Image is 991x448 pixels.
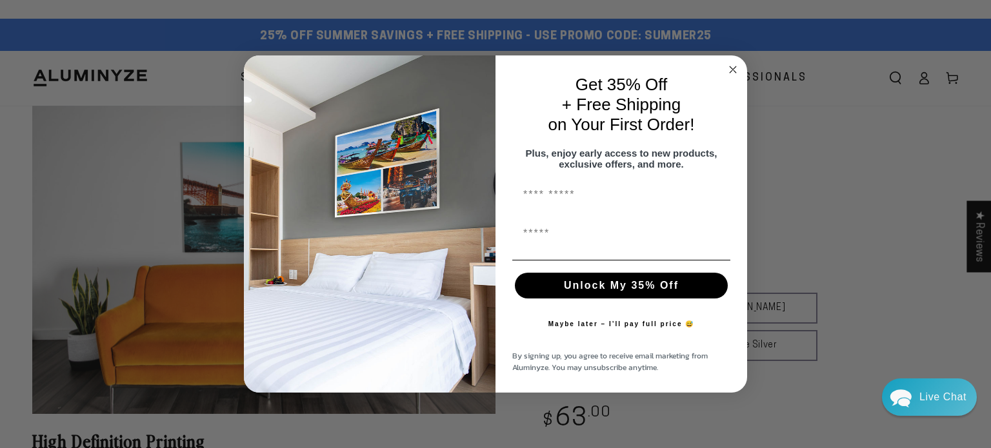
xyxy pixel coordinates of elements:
span: Get 35% Off [576,75,668,94]
span: Plus, enjoy early access to new products, exclusive offers, and more. [526,148,717,170]
div: Chat widget toggle [882,378,977,416]
span: + Free Shipping [562,95,681,114]
img: underline [512,260,730,260]
button: Unlock My 35% Off [515,273,728,298]
span: on Your First Order! [548,115,695,134]
span: By signing up, you agree to receive email marketing from Aluminyze. You may unsubscribe anytime. [512,350,708,373]
div: Contact Us Directly [919,378,966,416]
img: 728e4f65-7e6c-44e2-b7d1-0292a396982f.jpeg [244,55,495,393]
button: Maybe later – I’ll pay full price 😅 [542,311,701,337]
button: Close dialog [725,62,741,77]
